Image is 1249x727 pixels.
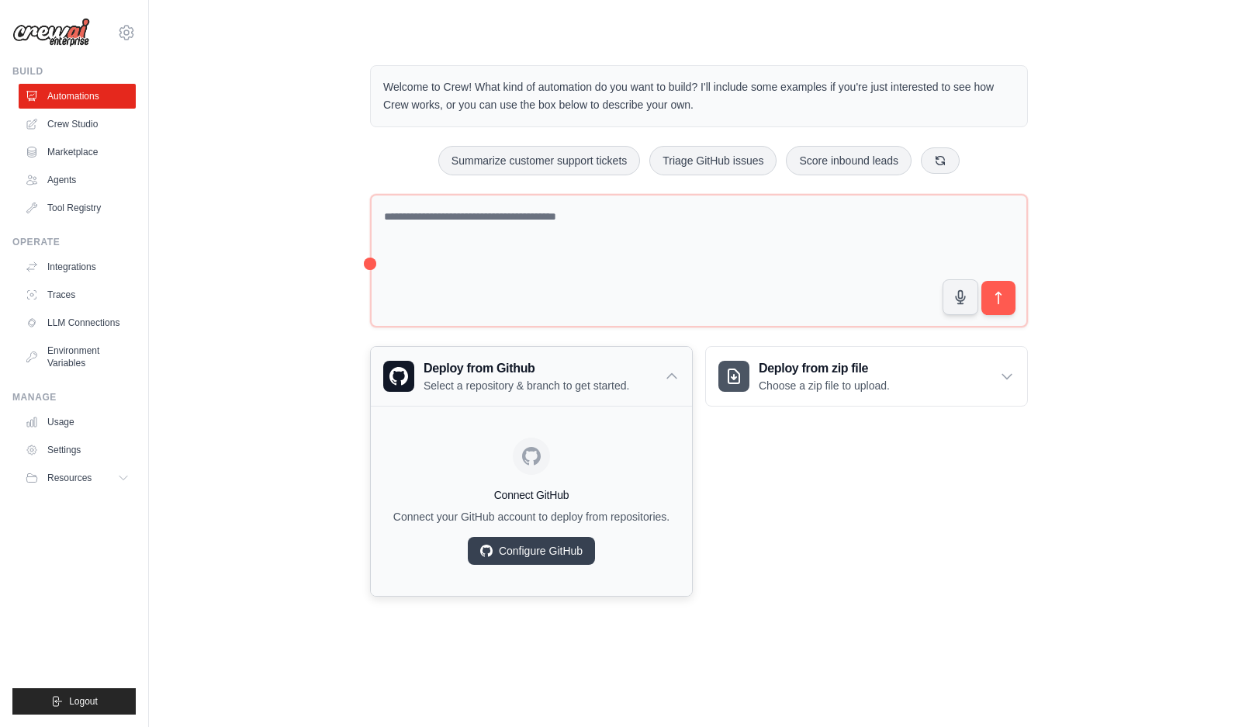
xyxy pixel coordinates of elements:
a: LLM Connections [19,310,136,335]
a: Marketplace [19,140,136,164]
h3: Deploy from Github [424,359,629,378]
img: Logo [12,18,90,47]
button: Logout [12,688,136,715]
span: Logout [69,695,98,708]
a: Agents [19,168,136,192]
h3: Deploy from zip file [759,359,890,378]
p: Welcome to Crew! What kind of automation do you want to build? I'll include some examples if you'... [383,78,1015,114]
a: Configure GitHub [468,537,595,565]
div: Operate [12,236,136,248]
button: Triage GitHub issues [649,146,777,175]
button: Score inbound leads [786,146,912,175]
a: Environment Variables [19,338,136,376]
div: Manage [12,391,136,403]
button: Resources [19,466,136,490]
p: Select a repository & branch to get started. [424,378,629,393]
p: Connect your GitHub account to deploy from repositories. [383,509,680,524]
a: Integrations [19,254,136,279]
a: Usage [19,410,136,434]
button: Summarize customer support tickets [438,146,640,175]
a: Crew Studio [19,112,136,137]
a: Automations [19,84,136,109]
a: Tool Registry [19,196,136,220]
a: Settings [19,438,136,462]
a: Traces [19,282,136,307]
h4: Connect GitHub [383,487,680,503]
span: Resources [47,472,92,484]
p: Choose a zip file to upload. [759,378,890,393]
div: Build [12,65,136,78]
